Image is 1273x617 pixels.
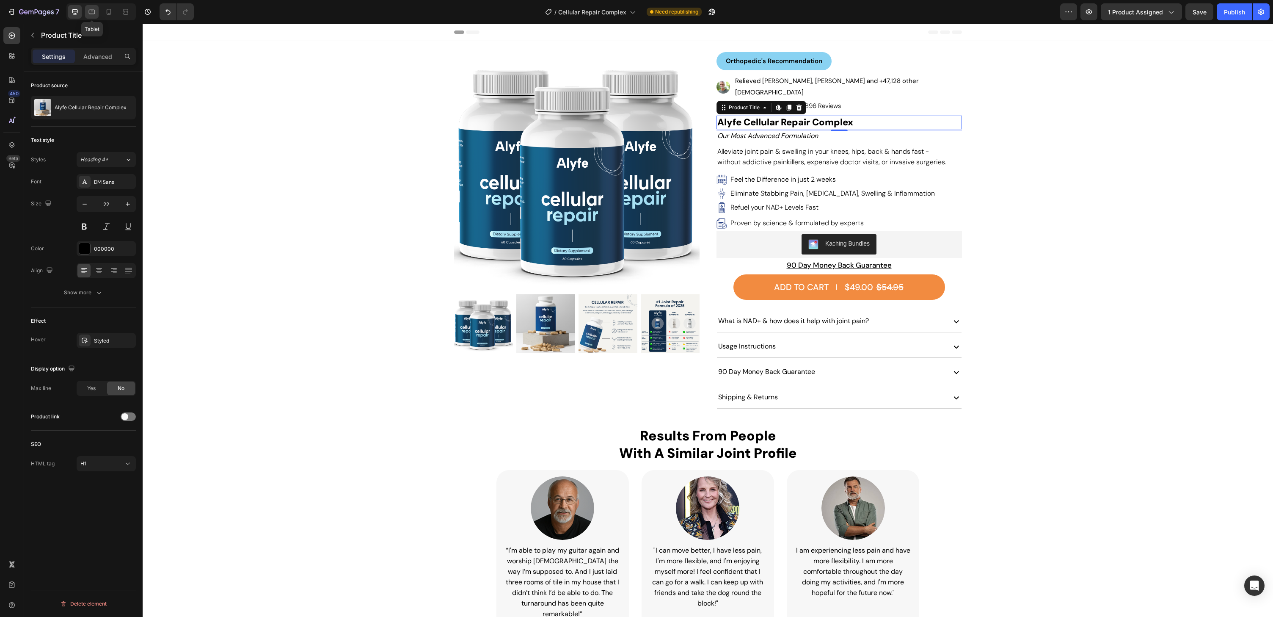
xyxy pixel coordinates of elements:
div: Size [31,198,53,210]
img: gempages_581651384412144396-a57cbbd0-570f-4684-8880-54549be90516.png [574,179,584,189]
p: "I can move better, I have less pain, I'm more flexible, and I'm enjoying myself more! I feel con... [506,521,624,606]
button: H1 [77,456,136,471]
p: Alyfe Cellular Repair Complex [55,105,127,111]
div: Font [31,178,41,185]
button: Heading 4* [77,152,136,167]
div: Publish [1224,8,1245,17]
span: / [554,8,557,17]
span: Heading 4* [80,156,108,163]
h1: Alyfe Cellular Repair Complex [574,92,819,106]
span: H1 [80,460,86,467]
button: Show more [31,285,136,300]
p: What is NAD+ & how does it help with joint pain? [576,291,726,304]
div: SEO [31,440,41,448]
img: gempages_581651384412144396-52faa3a8-9b03-4f2a-a72b-ff250038d487.png [574,56,587,70]
p: Alleviate joint pain & swelling in your knees, hips, back & hands fast - without addictive painki... [575,122,811,144]
p: Relieved [PERSON_NAME], [PERSON_NAME] and +47,128 other [DEMOGRAPHIC_DATA] [592,52,818,75]
div: HTML tag [31,460,55,468]
div: Align [31,265,55,277]
div: Undo/Redo [160,3,194,20]
div: 000000 [94,245,134,253]
p: 90 Day Money Back Guarantee [576,342,672,354]
img: gempages_581651384412144396-a0940c7e-270a-4a58-b94c-9371fa6a7110.png [574,165,584,175]
p: Advanced [83,52,112,61]
div: Text style [31,136,54,144]
img: gempages_581651384412144396-1537d990-d041-48ed-bd8f-581563a9ce67.png [388,453,452,516]
p: Feel the Difference in just 2 weeks [588,152,693,160]
p: 7 [55,7,59,17]
div: DM Sans [94,178,134,186]
div: Product link [31,413,60,421]
button: <p><span style="color:#000000;">Orthopedic's Recommendation</span></p> [574,28,689,47]
p: “I'm able to play my guitar again and worship [DEMOGRAPHIC_DATA] the way I’m supposed to. And I j... [361,521,479,617]
span: No [118,385,124,392]
div: Delete element [60,599,107,609]
button: Save [1185,3,1213,20]
div: Color [31,245,44,252]
img: gempages_581651384412144396-87fb2b85-db7e-4997-aa91-84ff07becff3.png [679,453,742,516]
div: Open Intercom Messenger [1244,575,1265,596]
p: Eliminate Stabbing Pain, [MEDICAL_DATA], Swelling & Inflammation [588,166,792,174]
p: Product Title [41,30,132,40]
button: Kaching Bundles [659,210,734,231]
button: 7 [3,3,63,20]
button: Delete element [31,597,136,611]
button: add to cart [591,251,802,276]
div: Max line [31,385,51,392]
div: Hover [31,336,46,343]
div: Product source [31,82,68,89]
div: Show more [64,288,103,297]
span: Save [1193,8,1207,16]
p: Usage Instructions [576,317,633,329]
p: Settings [42,52,66,61]
span: Orthopedic's Recommendation [583,33,680,42]
div: Beta [6,155,20,162]
iframe: Design area [143,24,1273,617]
img: gempages_581651384412144396-dfacc65d-24d4-4bb6-b087-a5c2015aec70.png [574,151,584,161]
img: product feature img [34,99,51,116]
div: $54.95 [733,257,762,270]
p: I am experiencing less pain and have more flexibility. I am more comfortable throughout the day d... [651,521,769,574]
div: $49.00 [701,257,731,270]
div: add to cart [631,258,686,269]
span: Need republishing [655,8,698,16]
p: Proven by science & formulated by experts [588,195,721,204]
div: Styles [31,156,46,163]
div: Kaching Bundles [683,216,727,224]
p: 90 Day Money Back Guarantee [575,235,818,248]
span: Cellular Repair Complex [558,8,626,17]
img: KachingBundles.png [666,216,676,226]
div: 450 [8,90,20,97]
p: Refuel your NAD+ Levels Fast [588,180,676,188]
img: gempages_581651384412144396-7757c4e3-0737-4fd5-976e-a5ca9a7ea950.png [574,194,584,205]
div: Product Title [584,80,619,88]
div: Styled [94,337,134,345]
div: Effect [31,317,46,325]
button: Publish [1217,3,1252,20]
span: 1 product assigned [1108,8,1163,17]
p: Shipping & Returns [576,368,635,380]
button: 1 product assigned [1101,3,1182,20]
img: gempages_581651384412144396-8c15117a-8d0c-4688-90e5-55f408a70096.png [533,453,597,516]
div: Display option [31,363,77,375]
p: Our Most Advanced Formulation [575,106,818,119]
span: Yes [87,385,96,392]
